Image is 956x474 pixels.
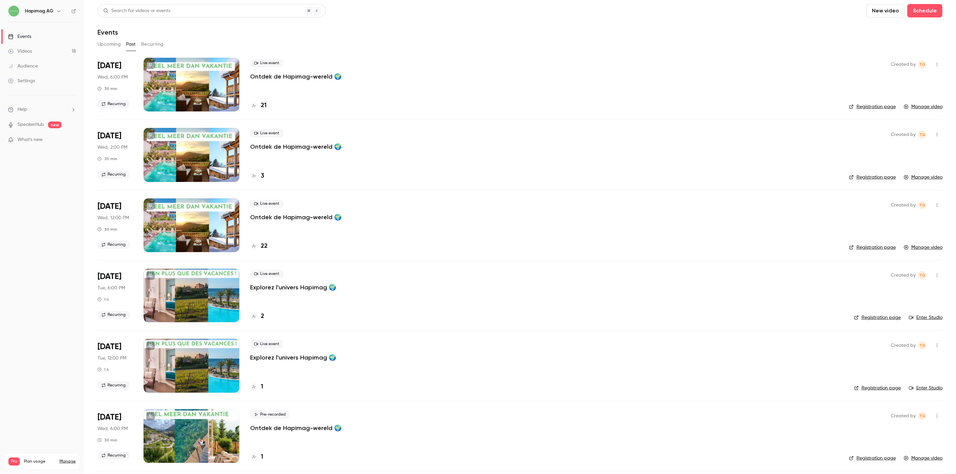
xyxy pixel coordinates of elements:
a: Registration page [854,385,901,391]
a: Manage video [904,174,943,181]
a: Explorez l'univers Hapimag 🌍 [250,283,336,291]
span: Wed, 2:00 PM [97,144,127,151]
span: Help [17,106,27,113]
li: help-dropdown-opener [8,106,76,113]
span: Created by [891,131,916,139]
span: TG [919,131,925,139]
h1: Events [97,28,118,36]
a: Registration page [854,314,901,321]
a: 1 [250,453,263,462]
span: Tiziana Gallizia [918,271,926,279]
a: Registration page [849,455,896,462]
span: [DATE] [97,341,121,352]
span: TG [919,412,925,420]
div: 1 h [97,367,109,372]
span: Created by [891,271,916,279]
a: Registration page [849,244,896,251]
span: Created by [891,341,916,349]
span: Tiziana Gallizia [918,341,926,349]
div: Events [8,33,31,40]
span: Live event [250,200,283,208]
span: Created by [891,201,916,209]
span: Recurring [97,171,130,179]
span: Recurring [97,452,130,460]
div: Search for videos or events [103,7,170,14]
a: 3 [250,172,264,181]
span: Tiziana Gallizia [918,60,926,68]
div: Sep 3 Wed, 2:00 PM (Europe/Zurich) [97,128,133,182]
span: TG [919,341,925,349]
img: Hapimag AG [8,6,19,16]
a: Explorez l'univers Hapimag 🌍 [250,353,336,362]
a: Enter Studio [909,314,943,321]
a: Manage video [904,103,943,110]
div: 30 min [97,86,117,91]
span: Created by [891,412,916,420]
div: Videos [8,48,32,55]
button: New video [866,4,905,17]
span: Recurring [97,311,130,319]
span: Recurring [97,381,130,389]
span: TG [919,201,925,209]
h4: 22 [261,242,268,251]
span: Live event [250,270,283,278]
div: Jul 2 Wed, 6:00 PM (Europe/Zurich) [97,409,133,463]
span: Wed, 6:00 PM [97,74,128,81]
div: 30 min [97,227,117,232]
a: Ontdek de Hapimag-wereld 🌍 [250,73,342,81]
div: 30 min [97,156,117,161]
a: Enter Studio [909,385,943,391]
h4: 21 [261,101,267,110]
a: SpeakerHub [17,121,44,128]
a: Manage video [904,455,943,462]
button: Past [126,39,136,50]
h4: 1 [261,382,263,391]
h6: Hapimag AG [25,8,53,14]
a: Registration page [849,103,896,110]
span: [DATE] [97,201,121,212]
div: 1 h [97,297,109,302]
a: Ontdek de Hapimag-wereld 🌍 [250,424,342,432]
span: Tiziana Gallizia [918,131,926,139]
h4: 1 [261,453,263,462]
span: [DATE] [97,131,121,141]
button: Schedule [907,4,943,17]
span: Live event [250,129,283,137]
span: Recurring [97,100,130,108]
div: 30 min [97,437,117,443]
span: Wed, 12:00 PM [97,215,129,221]
span: [DATE] [97,412,121,423]
span: Tue, 12:00 PM [97,355,126,362]
a: Ontdek de Hapimag-wereld 🌍 [250,213,342,221]
a: 22 [250,242,268,251]
div: Aug 26 Tue, 12:00 PM (Europe/Zurich) [97,339,133,392]
div: Sep 3 Wed, 6:00 PM (Europe/Zurich) [97,58,133,111]
span: [DATE] [97,60,121,71]
span: Plan usage [24,459,55,464]
span: [DATE] [97,271,121,282]
span: Wed, 6:00 PM [97,425,128,432]
a: 21 [250,101,267,110]
button: Upcoming [97,39,121,50]
div: Aug 26 Tue, 6:00 PM (Europe/Zurich) [97,269,133,322]
h4: 3 [261,172,264,181]
a: Ontdek de Hapimag-wereld 🌍 [250,143,342,151]
span: Live event [250,59,283,67]
span: What's new [17,136,43,143]
span: Pre-recorded [250,411,290,419]
span: Recurring [97,241,130,249]
span: Live event [250,340,283,348]
span: Created by [891,60,916,68]
span: TG [919,60,925,68]
span: Tue, 6:00 PM [97,285,125,291]
a: Manage video [904,244,943,251]
span: Tiziana Gallizia [918,412,926,420]
div: Audience [8,63,38,69]
div: Settings [8,78,35,84]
